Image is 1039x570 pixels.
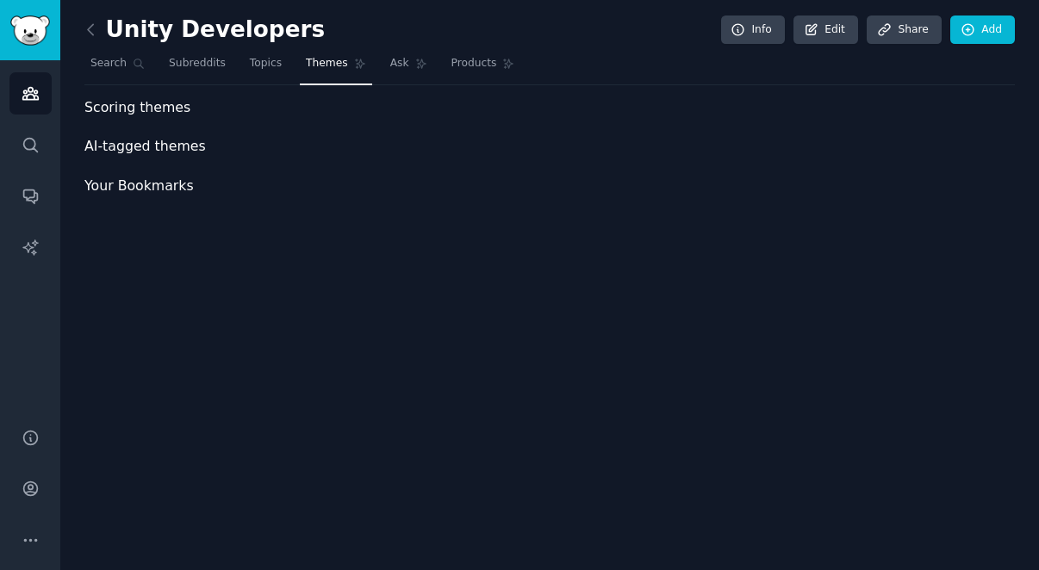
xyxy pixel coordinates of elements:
[306,56,348,71] span: Themes
[84,16,325,44] h2: Unity Developers
[84,176,194,197] span: Your Bookmarks
[445,50,521,85] a: Products
[950,15,1015,45] a: Add
[250,56,282,71] span: Topics
[84,97,190,119] span: Scoring themes
[300,50,372,85] a: Themes
[793,15,858,45] a: Edit
[867,15,941,45] a: Share
[721,15,785,45] a: Info
[163,50,232,85] a: Subreddits
[84,50,151,85] a: Search
[384,50,433,85] a: Ask
[451,56,497,71] span: Products
[390,56,409,71] span: Ask
[10,15,50,46] img: GummySearch logo
[169,56,226,71] span: Subreddits
[244,50,288,85] a: Topics
[84,136,206,158] span: AI-tagged themes
[90,56,127,71] span: Search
